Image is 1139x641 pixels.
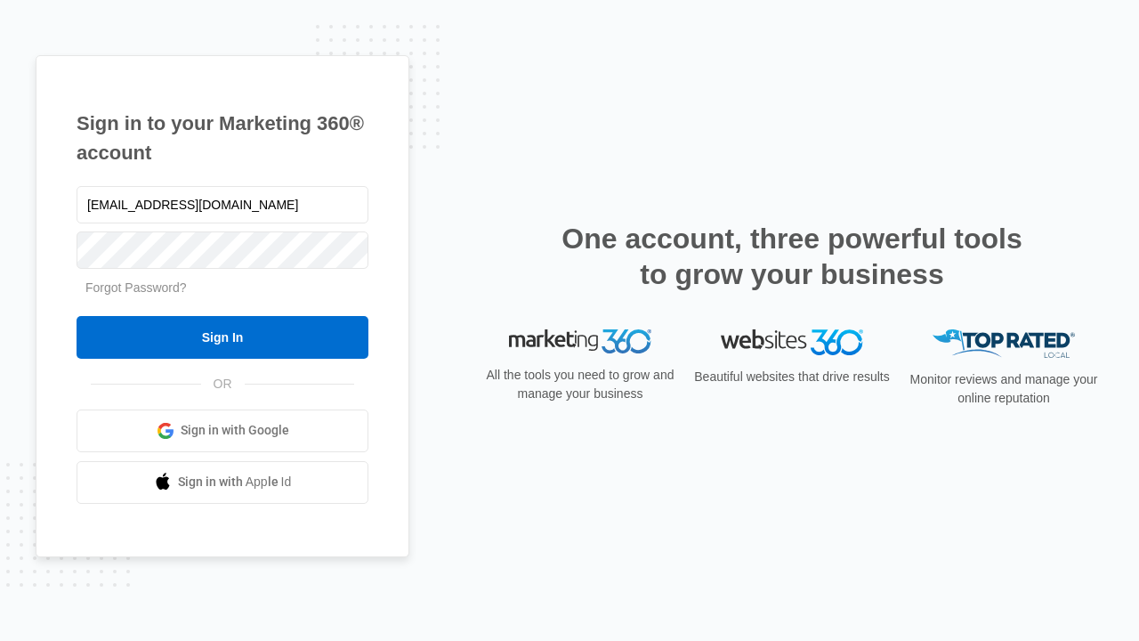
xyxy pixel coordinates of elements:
[77,186,368,223] input: Email
[77,461,368,504] a: Sign in with Apple Id
[201,375,245,394] span: OR
[933,329,1075,359] img: Top Rated Local
[77,410,368,452] a: Sign in with Google
[904,370,1103,408] p: Monitor reviews and manage your online reputation
[721,329,863,355] img: Websites 360
[77,316,368,359] input: Sign In
[509,329,651,354] img: Marketing 360
[181,421,289,440] span: Sign in with Google
[556,221,1028,292] h2: One account, three powerful tools to grow your business
[85,280,187,295] a: Forgot Password?
[178,473,292,491] span: Sign in with Apple Id
[481,366,680,403] p: All the tools you need to grow and manage your business
[692,368,892,386] p: Beautiful websites that drive results
[77,109,368,167] h1: Sign in to your Marketing 360® account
